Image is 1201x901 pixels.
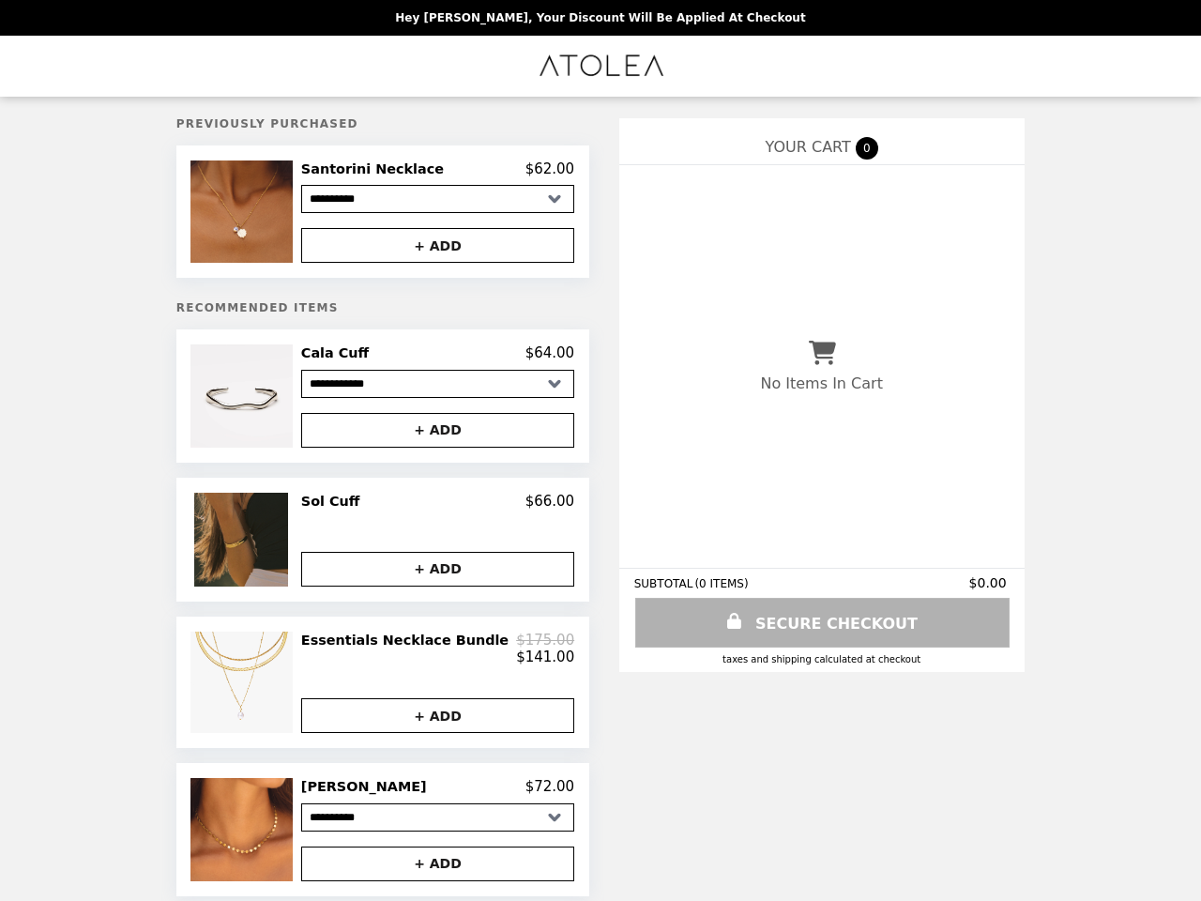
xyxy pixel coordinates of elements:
[190,160,297,263] img: Santorini Necklace
[395,11,805,24] p: Hey [PERSON_NAME], your discount will be applied at checkout
[537,47,665,85] img: Brand Logo
[301,803,574,832] select: Select a product variant
[190,632,296,733] img: Essentials Necklace Bundle
[301,632,516,649] h2: Essentials Necklace Bundle
[190,778,297,880] img: Ilios Choker
[525,160,575,177] p: $62.00
[695,577,749,590] span: ( 0 ITEMS )
[301,344,376,361] h2: Cala Cuff
[301,160,451,177] h2: Santorini Necklace
[301,185,574,213] select: Select a product variant
[176,301,589,314] h5: Recommended Items
[516,632,574,649] p: $175.00
[301,370,574,398] select: Select a product variant
[634,654,1010,664] div: Taxes and Shipping calculated at checkout
[301,698,574,733] button: + ADD
[525,344,575,361] p: $64.00
[969,575,1010,590] span: $0.00
[301,493,368,510] h2: Sol Cuff
[190,344,297,447] img: Cala Cuff
[761,374,883,392] p: No Items In Cart
[634,577,695,590] span: SUBTOTAL
[856,137,878,160] span: 0
[301,552,574,587] button: + ADD
[194,493,293,587] img: Sol Cuff
[525,778,575,795] p: $72.00
[301,847,574,881] button: + ADD
[301,228,574,263] button: + ADD
[176,117,589,130] h5: Previously Purchased
[301,778,434,795] h2: [PERSON_NAME]
[525,493,575,510] p: $66.00
[301,413,574,448] button: + ADD
[516,649,574,665] p: $141.00
[766,138,851,156] span: YOUR CART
